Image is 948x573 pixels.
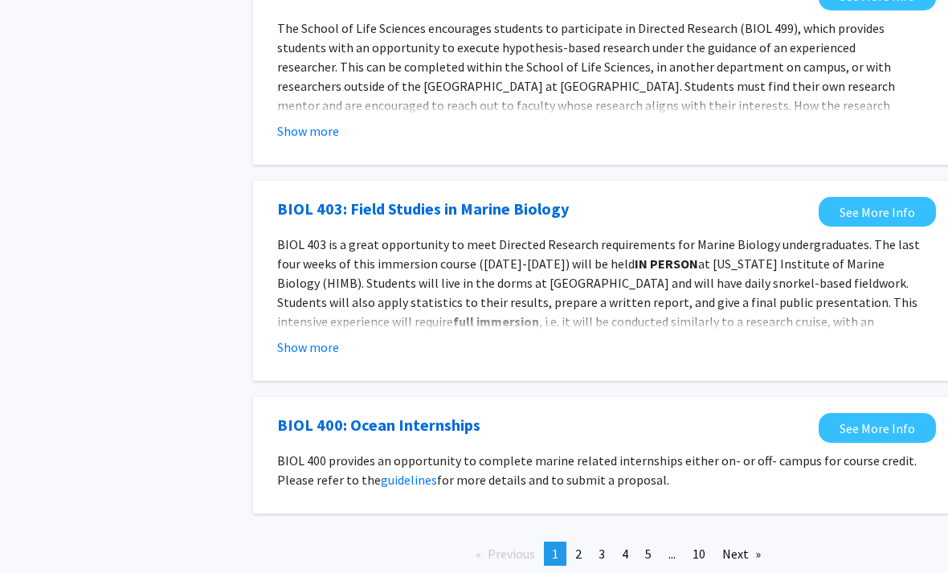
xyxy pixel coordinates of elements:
a: Opens in a new tab [819,413,936,443]
strong: full immersion [453,313,539,329]
span: ... [668,546,676,562]
span: 2 [575,546,582,562]
iframe: Chat [12,501,68,561]
span: 5 [645,546,652,562]
button: Show more [277,121,339,141]
span: The School of Life Sciences encourages students to participate in Directed Research (BIOL 499), w... [277,20,900,152]
span: 3 [599,546,605,562]
a: guidelines [381,472,437,488]
span: Previous [488,546,535,562]
span: 4 [622,546,628,562]
a: Opens in a new tab [277,413,480,437]
span: 1 [552,546,558,562]
a: Opens in a new tab [277,197,569,221]
span: 10 [693,546,705,562]
span: , i.e. it will be conducted similarly to a research cruise, with an expectation of full-time atte... [277,313,925,368]
a: Next page [714,542,769,566]
strong: IN PERSON [635,256,698,272]
span: BIOL 400 provides an opportunity to complete marine related internships either on- or off- campus... [277,452,917,488]
span: BIOL 403 is a great opportunity to meet Directed Research requirements for Marine Biology undergr... [277,236,920,272]
button: Show more [277,338,339,357]
a: Opens in a new tab [819,197,936,227]
span: for more details and to submit a proposal. [437,472,669,488]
